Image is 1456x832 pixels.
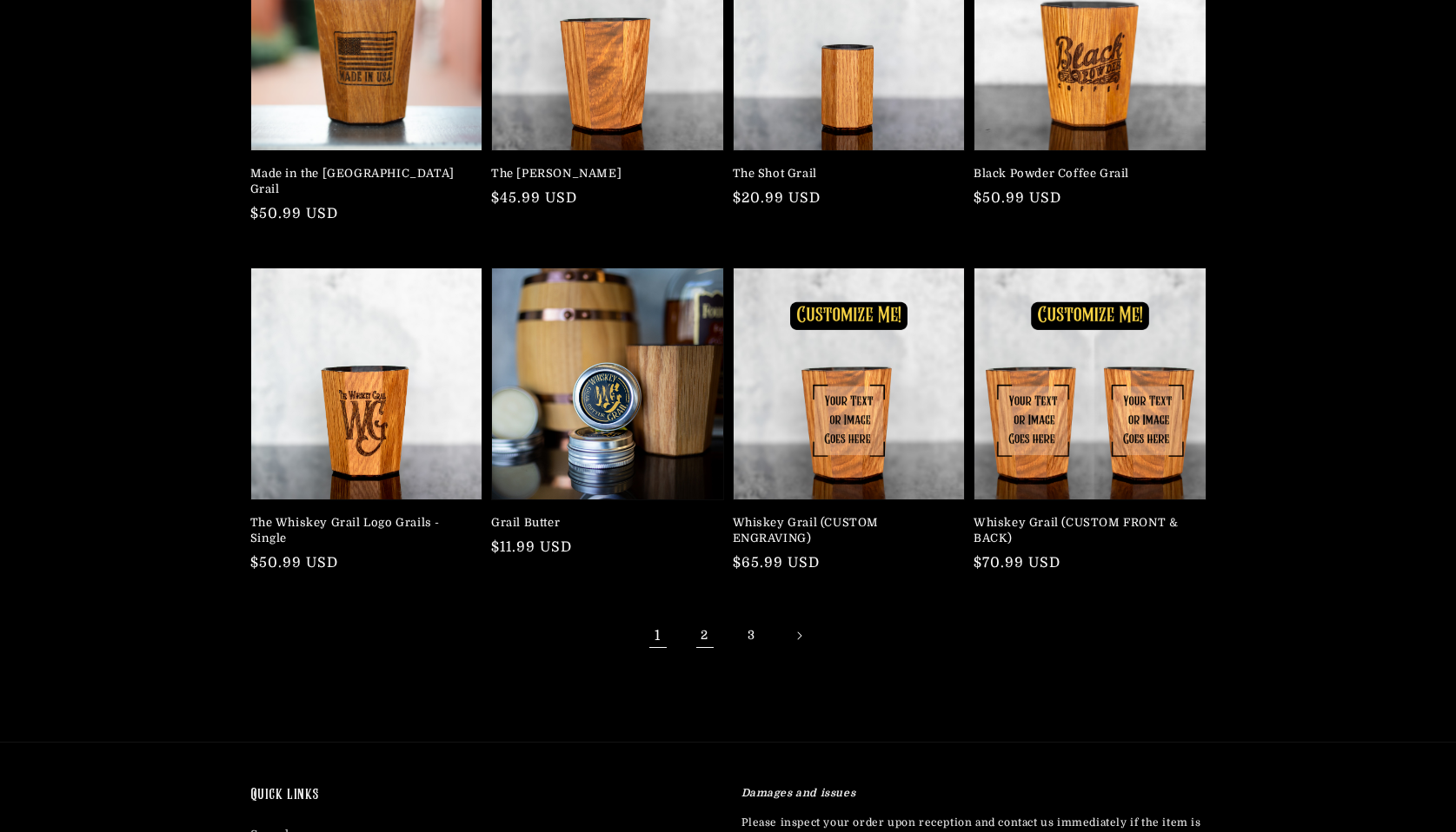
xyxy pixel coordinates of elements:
a: The Whiskey Grail Logo Grails - Single [250,515,473,546]
span: Page 1 [639,617,677,655]
a: Page 2 [686,617,724,655]
a: Made in the [GEOGRAPHIC_DATA] Grail [250,166,473,197]
a: Whiskey Grail (CUSTOM ENGRAVING) [733,515,955,546]
a: Black Powder Coffee Grail [974,166,1196,182]
a: The [PERSON_NAME] [491,166,714,182]
a: Grail Butter [491,515,714,531]
a: Whiskey Grail (CUSTOM FRONT & BACK) [974,515,1196,546]
h2: Quick links [250,786,715,806]
a: Next page [780,617,818,655]
a: The Shot Grail [733,166,955,182]
nav: Pagination [250,617,1207,655]
strong: Damages and issues [741,787,856,799]
a: Page 3 [733,617,771,655]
